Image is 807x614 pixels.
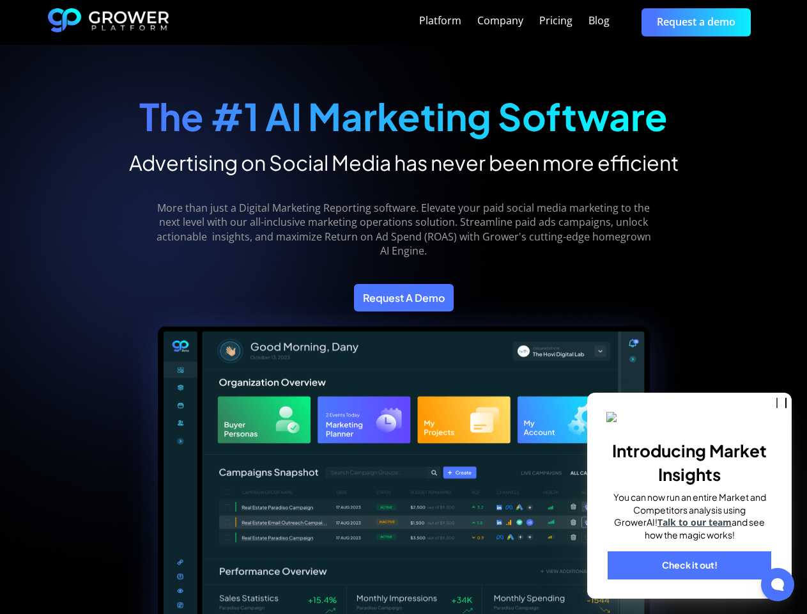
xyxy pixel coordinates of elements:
[147,201,660,258] p: More than just a Digital Marketing Reporting software. Elevate your paid social media marketing t...
[48,8,169,36] a: home
[139,93,668,139] strong: The #1 AI Marketing Software
[539,15,573,27] div: Pricing
[642,8,751,36] a: Request a demo
[588,15,610,27] div: Blog
[419,15,461,27] div: Platform
[657,516,732,528] a: Talk to our team
[606,412,772,424] img: _p793ks5ak-banner
[539,13,573,29] a: Pricing
[776,398,787,408] button: close
[588,13,610,29] a: Blog
[606,491,772,541] p: You can now run an entire Market and Competitors analysis using GrowerAI! and see how the magic w...
[477,15,523,27] div: Company
[129,150,679,175] h2: Advertising on Social Media has never been more efficient
[612,440,767,484] b: Introducing Market Insights
[608,551,771,579] a: Check it out!
[354,284,454,311] a: Request A Demo
[419,13,461,29] a: Platform
[477,13,523,29] a: Company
